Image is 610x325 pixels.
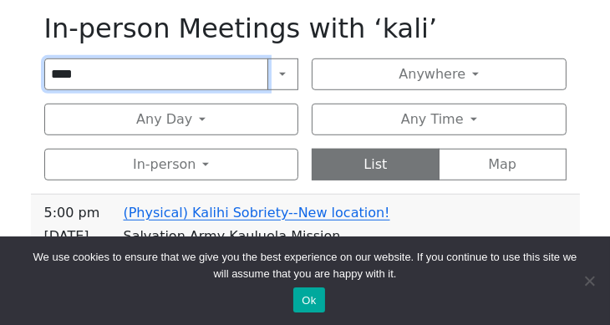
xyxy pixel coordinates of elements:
[293,287,324,312] button: Ok
[44,13,567,44] h1: In-person Meetings with ‘kali’
[44,225,100,248] span: [DATE]
[439,149,567,180] button: Map
[44,58,268,90] input: Search
[44,149,299,180] button: In-person
[267,58,298,90] button: Search
[44,104,299,135] button: Any Day
[25,249,585,282] span: We use cookies to ensure that we give you the best experience on our website. If you continue to ...
[38,225,573,248] td: Salvation Army Kauluela Mission
[124,205,390,221] a: (Physical) Kalihi Sobriety--New location!
[581,272,597,289] span: No
[312,104,567,135] button: Any Time
[312,149,440,180] button: List
[44,201,100,225] span: 5:00 PM
[312,58,567,90] button: Anywhere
